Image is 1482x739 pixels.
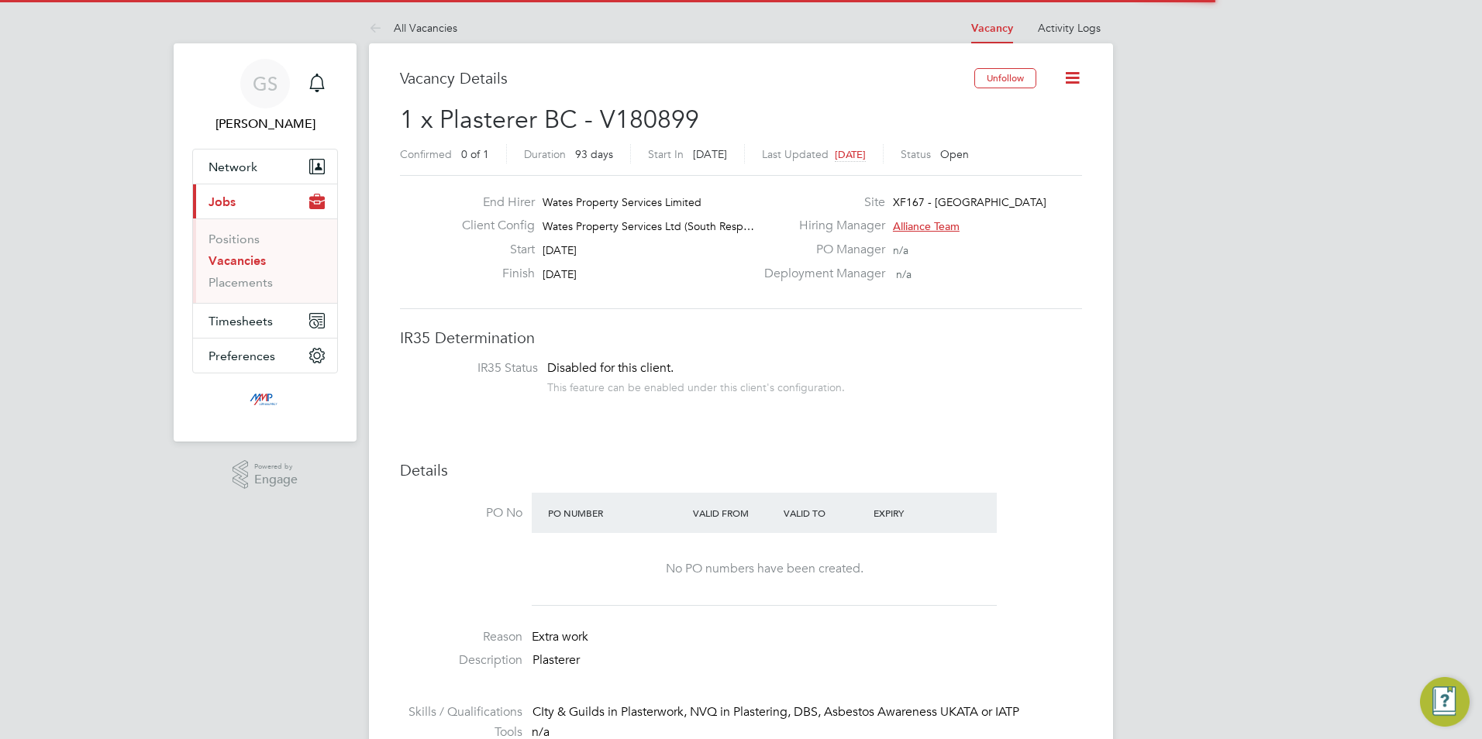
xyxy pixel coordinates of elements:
[755,218,885,234] label: Hiring Manager
[192,115,338,133] span: George Stacey
[547,360,674,376] span: Disabled for this client.
[209,314,273,328] span: Timesheets
[415,360,538,376] label: IR35 Status
[369,21,457,35] a: All Vacancies
[543,219,754,233] span: Wates Property Services Ltd (South Resp…
[450,218,535,234] label: Client Config
[400,68,974,88] h3: Vacancy Details
[689,499,780,527] div: Valid From
[209,232,260,246] a: Positions
[193,304,337,338] button: Timesheets
[253,74,277,94] span: GS
[193,184,337,218] button: Jobs
[209,253,266,268] a: Vacancies
[896,267,912,281] span: n/a
[544,499,689,527] div: PO Number
[209,349,275,363] span: Preferences
[209,194,236,209] span: Jobs
[547,376,845,394] div: This feature can be enabled under this client's configuration.
[400,147,452,161] label: Confirmed
[192,59,338,133] a: GS[PERSON_NAME]
[193,218,337,303] div: Jobs
[400,652,522,669] label: Description
[450,266,535,282] label: Finish
[835,148,866,161] span: [DATE]
[532,652,1082,669] p: Plasterer
[174,43,357,442] nav: Main navigation
[400,629,522,645] label: Reason
[870,499,960,527] div: Expiry
[461,147,489,161] span: 0 of 1
[1420,677,1470,727] button: Engage Resource Center
[400,328,1082,348] h3: IR35 Determination
[400,505,522,521] label: PO No
[450,194,535,211] label: End Hirer
[762,147,829,161] label: Last Updated
[940,147,969,161] span: Open
[893,243,908,257] span: n/a
[532,629,588,644] span: Extra work
[233,460,298,490] a: Powered byEngage
[543,267,577,281] span: [DATE]
[209,160,257,174] span: Network
[780,499,870,527] div: Valid To
[400,704,522,720] label: Skills / Qualifications
[254,460,298,473] span: Powered by
[648,147,684,161] label: Start In
[755,194,885,211] label: Site
[193,339,337,373] button: Preferences
[547,561,981,577] div: No PO numbers have been created.
[971,22,1013,35] a: Vacancy
[543,195,701,209] span: Wates Property Services Limited
[193,150,337,184] button: Network
[693,147,727,161] span: [DATE]
[755,242,885,258] label: PO Manager
[974,68,1036,88] button: Unfollow
[524,147,566,161] label: Duration
[901,147,931,161] label: Status
[543,243,577,257] span: [DATE]
[893,219,960,233] span: Alliance Team
[400,105,699,135] span: 1 x Plasterer BC - V180899
[450,242,535,258] label: Start
[532,704,1082,720] div: CIty & Guilds in Plasterwork, NVQ in Plastering, DBS, Asbestos Awareness UKATA or IATP
[209,275,273,290] a: Placements
[192,389,338,414] a: Go to home page
[893,195,1046,209] span: XF167 - [GEOGRAPHIC_DATA]
[400,460,1082,480] h3: Details
[254,473,298,486] span: Engage
[243,389,288,414] img: mmpconsultancy-logo-retina.png
[575,147,613,161] span: 93 days
[1038,21,1101,35] a: Activity Logs
[755,266,885,282] label: Deployment Manager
